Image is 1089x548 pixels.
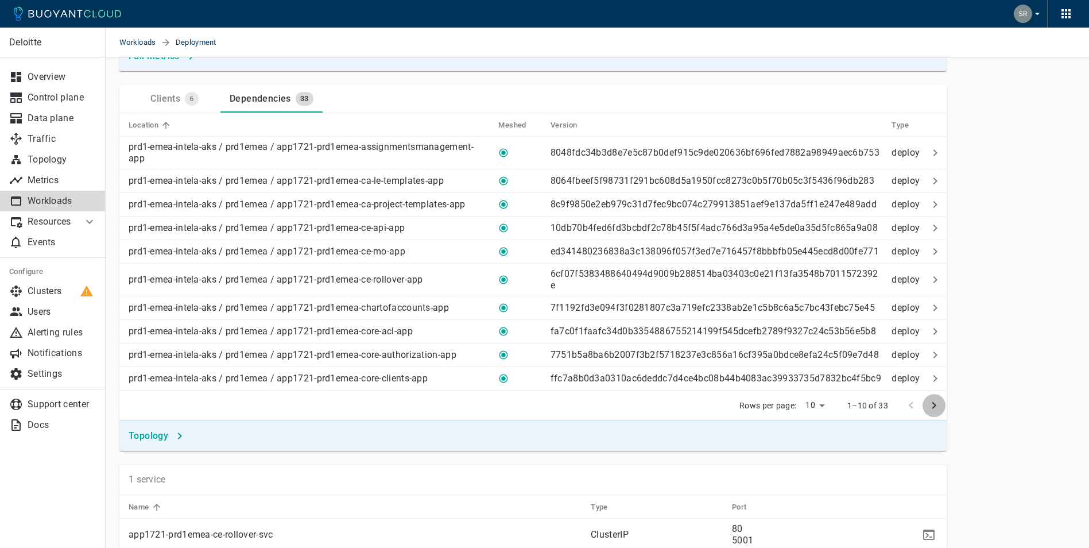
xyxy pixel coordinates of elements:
[1014,5,1032,23] img: Sridhar
[732,503,747,512] h5: Port
[498,120,541,130] span: Meshed
[176,28,230,57] span: Deployment
[129,141,489,164] p: prd1-emea-intela-aks / prd1emea / app1721-prd1emea-assignmentsmanagement-app
[28,285,96,297] p: Clusters
[124,426,189,446] button: Topology
[732,502,762,512] span: Port
[119,28,161,57] a: Workloads
[28,154,96,165] p: Topology
[296,94,313,103] span: 33
[146,88,180,105] div: Clients
[28,113,96,124] p: Data plane
[551,175,874,186] p: 8064fbeef5f98731f291bc608d5a1950fcc8273c0b5f70b05c3f5436f96db283
[801,397,829,414] div: 10
[129,349,456,361] p: prd1-emea-intela-aks / prd1emea / app1721-prd1emea-core-authorization-app
[591,502,623,512] span: Type
[923,394,945,417] button: next page
[551,199,877,210] p: 8c9f9850e2eb979c31d7fec9bc074c279913851aef9e137da5ff1e247e489add
[28,195,96,207] p: Workloads
[220,85,323,113] a: Dependencies33
[28,306,96,318] p: Users
[920,530,937,539] span: kubectl -n prd1emea describe service app1721-prd1emea-ce-rollover-svc
[892,121,909,130] h5: Type
[129,474,166,485] p: 1 service
[551,373,881,384] p: ffc7a8b0d3a0310ac6deddc7d4ce4bc08b44b4083ac39933735d7832bc4f5bc9
[892,349,924,361] p: deploy
[28,216,73,227] p: Resources
[732,535,839,546] p: 5001
[892,302,924,314] p: deploy
[892,120,924,130] span: Type
[129,326,413,337] p: prd1-emea-intela-aks / prd1emea / app1721-prd1emea-core-acl-app
[551,147,879,158] p: 8048fdc34b3d8e7e5c87b0def915c9de020636bf696fed7882a98949aec6b753
[551,222,878,233] p: 10db70b4fed6fd3bcbdf2c78b45f5f4adc766d3a95a4e5de0a35d5fc865a9a08
[28,327,96,338] p: Alerting rules
[551,121,578,130] h5: Version
[892,246,924,257] p: deploy
[225,88,291,105] div: Dependencies
[551,326,876,337] p: fa7c0f1faafc34d0b3354886755214199f545dcefb2789f9327c24c53b56e5b8
[892,373,924,384] p: deploy
[28,368,96,380] p: Settings
[551,349,879,360] p: 7751b5a8ba6b2007f3b2f5718237e3c856a16cf395a0bdce8efa24c5f09e7d48
[185,94,198,103] span: 6
[28,175,96,186] p: Metrics
[551,268,878,291] p: 6cf07f5383488640494d9009b288514ba03403c0e21f13fa3548b7011572392e
[129,246,405,257] p: prd1-emea-intela-aks / prd1emea / app1721-prd1emea-ce-mo-app
[732,523,839,535] p: 80
[129,430,168,442] h4: Topology
[28,348,96,359] p: Notifications
[28,399,96,410] p: Support center
[892,175,924,187] p: deploy
[129,373,428,384] p: prd1-emea-intela-aks / prd1emea / app1721-prd1emea-core-clients-app
[129,503,149,512] h5: Name
[28,71,96,83] p: Overview
[551,302,875,313] p: 7f1192fd3e094f3f0281807c3a719efc2338ab2e1c5b8c6a5c7bc43febc75e45
[892,147,924,159] p: deploy
[28,92,96,103] p: Control plane
[892,274,924,285] p: deploy
[129,529,582,541] p: app1721-prd1emea-ce-rollover-svc
[28,237,96,248] p: Events
[9,267,96,276] h5: Configure
[739,400,796,411] p: Rows per page:
[129,120,173,130] span: Location
[129,199,466,210] p: prd1-emea-intela-aks / prd1emea / app1721-prd1emea-ca-project-templates-app
[591,529,723,541] p: ClusterIP
[498,121,526,130] h5: Meshed
[9,37,96,48] p: Deloitte
[129,222,405,234] p: prd1-emea-intela-aks / prd1emea / app1721-prd1emea-ce-api-app
[129,85,220,113] a: Clients6
[551,246,879,257] p: ed341480236838a3c138096f057f3ed7e716457f8bbbfb05e445ecd8d00fe771
[129,121,158,130] h5: Location
[28,133,96,145] p: Traffic
[847,400,888,411] p: 1–10 of 33
[591,503,608,512] h5: Type
[551,120,592,130] span: Version
[129,175,444,187] p: prd1-emea-intela-aks / prd1emea / app1721-prd1emea-ca-le-templates-app
[892,199,924,210] p: deploy
[129,302,449,314] p: prd1-emea-intela-aks / prd1emea / app1721-prd1emea-chartofaccounts-app
[129,502,164,512] span: Name
[28,419,96,431] p: Docs
[129,274,423,285] p: prd1-emea-intela-aks / prd1emea / app1721-prd1emea-ce-rollover-app
[892,326,924,337] p: deploy
[892,222,924,234] p: deploy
